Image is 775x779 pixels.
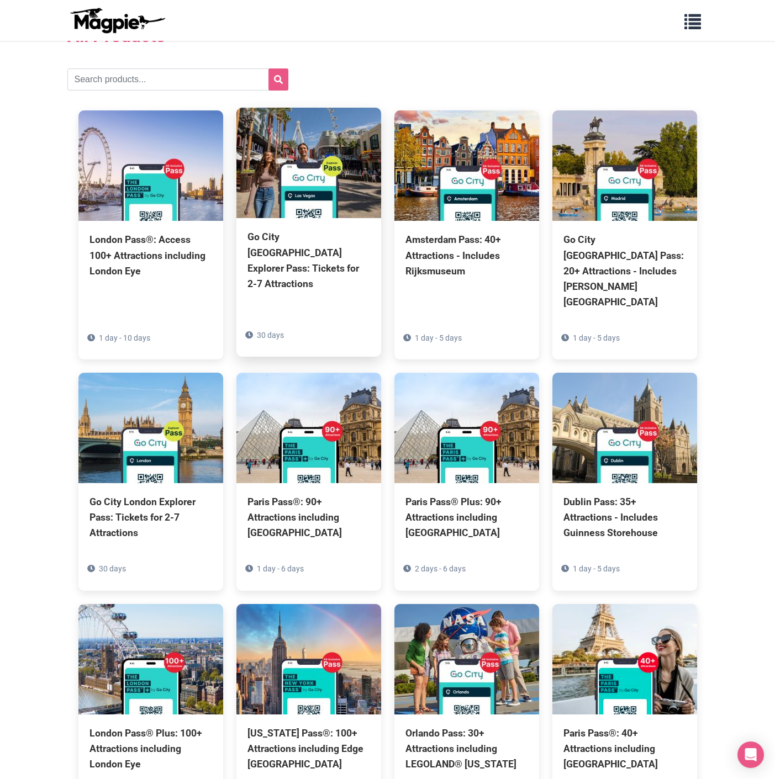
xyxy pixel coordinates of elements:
img: Orlando Pass: 30+ Attractions including LEGOLAND® Florida [394,604,539,714]
a: Dublin Pass: 35+ Attractions - Includes Guinness Storehouse 1 day - 5 days [552,373,697,590]
a: Paris Pass®: 90+ Attractions including [GEOGRAPHIC_DATA] 1 day - 6 days [236,373,381,590]
span: 1 day - 5 days [415,333,462,342]
div: [US_STATE] Pass®: 100+ Attractions including Edge [GEOGRAPHIC_DATA] [247,725,370,772]
div: Go City [GEOGRAPHIC_DATA] Explorer Pass: Tickets for 2-7 Attractions [247,229,370,292]
a: Go City London Explorer Pass: Tickets for 2-7 Attractions 30 days [78,373,223,590]
img: Paris Pass®: 90+ Attractions including Louvre [236,373,381,483]
div: Orlando Pass: 30+ Attractions including LEGOLAND® [US_STATE] [405,725,528,772]
a: London Pass®: Access 100+ Attractions including London Eye 1 day - 10 days [78,110,223,328]
a: Paris Pass® Plus: 90+ Attractions including [GEOGRAPHIC_DATA] 2 days - 6 days [394,373,539,590]
div: Paris Pass®: 90+ Attractions including [GEOGRAPHIC_DATA] [247,494,370,540]
div: London Pass® Plus: 100+ Attractions including London Eye [89,725,212,772]
img: Go City Madrid Pass: 20+ Attractions - Includes Prado Museum [552,110,697,221]
span: 1 day - 10 days [99,333,150,342]
div: London Pass®: Access 100+ Attractions including London Eye [89,232,212,278]
input: Search products... [67,68,288,91]
div: Go City London Explorer Pass: Tickets for 2-7 Attractions [89,494,212,540]
div: Dublin Pass: 35+ Attractions - Includes Guinness Storehouse [563,494,686,540]
a: Go City [GEOGRAPHIC_DATA] Explorer Pass: Tickets for 2-7 Attractions 30 days [236,108,381,341]
img: London Pass® Plus: 100+ Attractions including London Eye [78,604,223,714]
span: 1 day - 5 days [573,564,620,573]
span: 2 days - 6 days [415,564,466,573]
img: Amsterdam Pass: 40+ Attractions - Includes Rijksmuseum [394,110,539,221]
img: Paris Pass®: 40+ Attractions including Eiffel Tower [552,604,697,714]
img: New York Pass®: 100+ Attractions including Edge NYC [236,604,381,714]
div: Open Intercom Messenger [737,741,764,768]
img: Go City London Explorer Pass: Tickets for 2-7 Attractions [78,373,223,483]
img: London Pass®: Access 100+ Attractions including London Eye [78,110,223,221]
img: Paris Pass® Plus: 90+ Attractions including Louvre [394,373,539,483]
div: Paris Pass® Plus: 90+ Attractions including [GEOGRAPHIC_DATA] [405,494,528,540]
span: 30 days [257,331,284,340]
img: Go City Las Vegas Explorer Pass: Tickets for 2-7 Attractions [236,108,381,218]
span: 1 day - 6 days [257,564,304,573]
a: Amsterdam Pass: 40+ Attractions - Includes Rijksmuseum 1 day - 5 days [394,110,539,328]
div: Go City [GEOGRAPHIC_DATA] Pass: 20+ Attractions - Includes [PERSON_NAME][GEOGRAPHIC_DATA] [563,232,686,310]
span: 30 days [99,564,126,573]
div: Paris Pass®: 40+ Attractions including [GEOGRAPHIC_DATA] [563,725,686,772]
span: 1 day - 5 days [573,333,620,342]
img: logo-ab69f6fb50320c5b225c76a69d11143b.png [67,7,167,34]
div: Amsterdam Pass: 40+ Attractions - Includes Rijksmuseum [405,232,528,278]
a: Go City [GEOGRAPHIC_DATA] Pass: 20+ Attractions - Includes [PERSON_NAME][GEOGRAPHIC_DATA] 1 day -... [552,110,697,359]
img: Dublin Pass: 35+ Attractions - Includes Guinness Storehouse [552,373,697,483]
